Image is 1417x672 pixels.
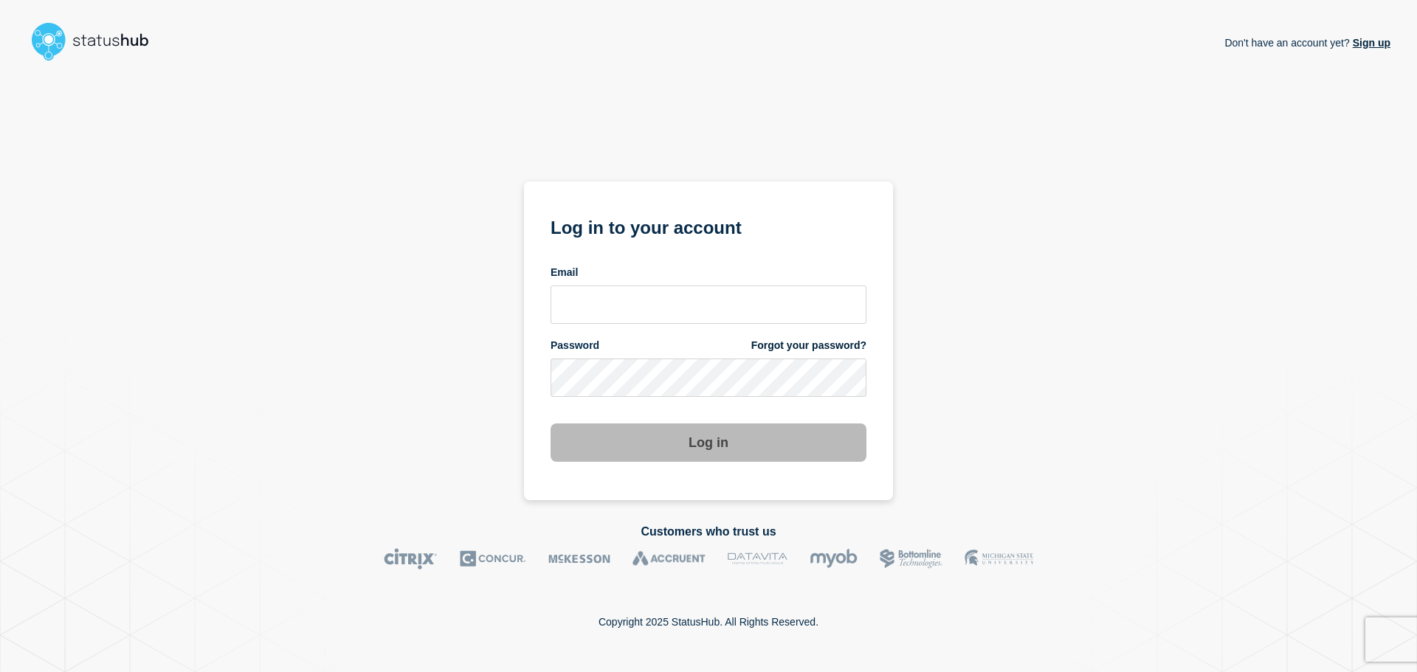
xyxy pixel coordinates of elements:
[880,548,942,569] img: Bottomline logo
[551,358,866,397] input: password input
[751,339,866,353] a: Forgot your password?
[551,285,866,324] input: email input
[551,212,866,240] h1: Log in to your account
[460,548,526,569] img: Concur logo
[1350,37,1390,49] a: Sign up
[632,548,706,569] img: Accruent logo
[599,616,818,628] p: Copyright 2025 StatusHub. All Rights Reserved.
[27,18,167,65] img: StatusHub logo
[551,339,599,353] span: Password
[551,423,866,462] button: Log in
[810,548,858,569] img: myob logo
[728,548,787,569] img: DataVita logo
[965,548,1033,569] img: MSU logo
[1224,25,1390,60] p: Don't have an account yet?
[27,525,1390,538] h2: Customers who trust us
[384,548,438,569] img: Citrix logo
[548,548,610,569] img: McKesson logo
[551,266,578,280] span: Email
